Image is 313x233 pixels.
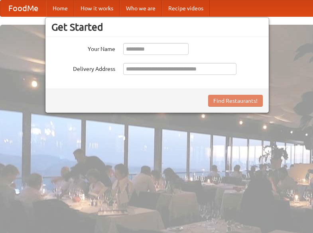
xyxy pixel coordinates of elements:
[162,0,210,16] a: Recipe videos
[74,0,120,16] a: How it works
[208,95,263,107] button: Find Restaurants!
[51,63,115,73] label: Delivery Address
[51,43,115,53] label: Your Name
[46,0,74,16] a: Home
[51,21,263,33] h3: Get Started
[120,0,162,16] a: Who we are
[0,0,46,16] a: FoodMe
